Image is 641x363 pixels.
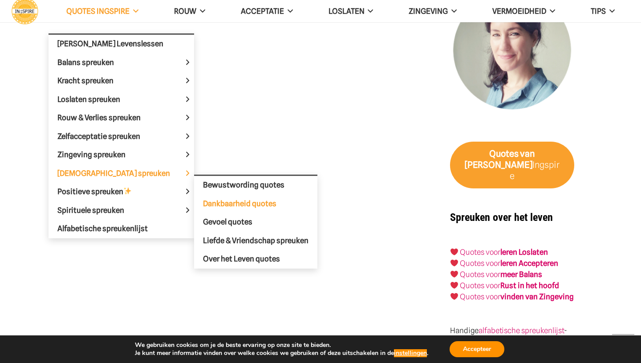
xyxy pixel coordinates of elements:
a: Quotes voor [460,259,500,268]
img: ❤ [450,281,458,289]
a: Quotes voormeer Balans [460,270,542,279]
a: Quotes van [PERSON_NAME]Ingspire [450,142,574,189]
p: Je kunt meer informatie vinden over welke cookies we gebruiken of deze uitschakelen in de . [135,349,428,357]
a: Loslaten spreuken [49,90,194,109]
strong: Quotes [489,148,519,159]
span: Positieve spreuken [57,187,147,196]
img: ✨ [124,187,131,195]
strong: meer Balans [500,270,542,279]
a: Dankbaarheid quotes [194,195,317,213]
span: Alfabetische spreukenlijst [57,224,148,233]
span: Loslaten [329,7,365,16]
strong: van [PERSON_NAME] [465,148,535,170]
a: Over het Leven quotes [194,250,317,269]
span: Kracht spreuken [57,76,129,85]
a: Positieve spreuken✨ [49,183,194,201]
span: Balans spreuken [57,57,129,66]
strong: Rust in het hoofd [500,281,559,290]
img: ❤ [450,270,458,278]
button: instellingen [394,349,427,357]
a: [PERSON_NAME] Levenslessen [49,35,194,53]
a: Gevoel quotes [194,213,317,232]
span: Liefde & Vriendschap spreuken [203,236,308,245]
a: Rouw & Verlies spreuken [49,109,194,127]
span: Zelfacceptatie spreuken [57,131,155,140]
a: Zelfacceptatie spreuken [49,127,194,146]
a: leren Accepteren [500,259,558,268]
span: Bewustwording quotes [203,180,284,189]
button: Accepteer [450,341,504,357]
span: QUOTES INGSPIRE [66,7,130,16]
span: Rouw & Verlies spreuken [57,113,156,122]
a: Kracht spreuken [49,72,194,90]
a: Quotes voorRust in het hoofd [460,281,559,290]
a: [DEMOGRAPHIC_DATA] spreuken [49,164,194,183]
span: TIPS [591,7,606,16]
a: Alfabetische spreukenlijst [49,220,194,238]
span: Zingeving [409,7,448,16]
span: ROUW [174,7,196,16]
a: Zingeving spreuken [49,146,194,164]
strong: Spreuken over het leven [450,211,553,224]
strong: vinden van Zingeving [500,292,574,301]
img: ❤ [450,293,458,300]
a: Quotes voorvinden van Zingeving [460,292,574,301]
a: Spirituele spreuken [49,201,194,220]
span: VERMOEIDHEID [492,7,546,16]
a: alfabetische spreukenlijst [479,326,564,335]
span: Spirituele spreuken [57,205,139,214]
a: Liefde & Vriendschap spreuken [194,232,317,250]
a: Balans spreuken [49,53,194,72]
span: Loslaten spreuken [57,94,135,103]
img: ❤ [450,248,458,256]
span: Gevoel quotes [203,217,252,226]
a: leren Loslaten [500,248,548,257]
span: Over het Leven quotes [203,254,280,263]
span: Zingeving spreuken [57,150,141,159]
p: We gebruiken cookies om je de beste ervaring op onze site te bieden. [135,341,428,349]
a: Terug naar top [612,334,634,356]
span: Acceptatie [241,7,284,16]
span: [PERSON_NAME] Levenslessen [57,39,163,48]
p: Handige - deel jouw favoriete Ingspire quote! [450,325,574,347]
a: Bewustwording quotes [194,176,317,195]
img: ❤ [450,259,458,267]
span: [DEMOGRAPHIC_DATA] spreuken [57,168,185,177]
span: Dankbaarheid quotes [203,199,276,208]
a: Quotes voor [460,248,500,257]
